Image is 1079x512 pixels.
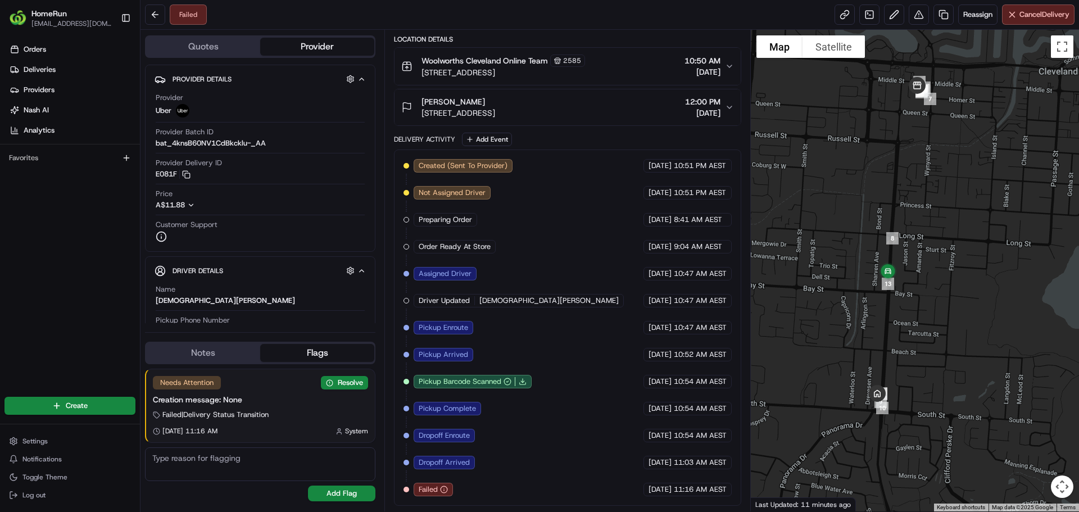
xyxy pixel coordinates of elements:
button: Notes [146,344,260,362]
span: [STREET_ADDRESS] [421,67,585,78]
button: Map camera controls [1051,475,1073,498]
span: Provider Delivery ID [156,158,222,168]
span: Create [66,401,88,411]
button: Notifications [4,451,135,467]
a: Terms (opens in new tab) [1060,504,1076,510]
span: Cancel Delivery [1019,10,1069,20]
span: 10:50 AM [684,55,720,66]
span: Providers [24,85,55,95]
a: Nash AI [4,101,140,119]
span: bat_4knsB60NV1CdBkcklu-_AA [156,138,266,148]
span: [DATE] [649,484,672,495]
div: 8 [882,228,903,249]
span: Knowledge Base [22,163,86,174]
span: Settings [22,437,48,446]
span: 2585 [563,56,581,65]
span: Pylon [112,191,136,199]
span: Dropoff Enroute [419,431,470,441]
span: [DATE] [649,323,672,333]
span: Driver Details [173,266,223,275]
span: [DATE] [649,188,672,198]
img: 1736555255976-a54dd68f-1ca7-489b-9aae-adbdc363a1c4 [11,107,31,128]
button: Provider [260,38,374,56]
a: Analytics [4,121,140,139]
div: 📗 [11,164,20,173]
span: [DATE] 11:16 AM [162,427,217,436]
div: Creation message: None [153,394,368,405]
span: 10:47 AM AEST [674,323,727,333]
span: Pickup Barcode Scanned [419,377,501,387]
span: Log out [22,491,46,500]
button: [EMAIL_ADDRESS][DOMAIN_NAME] [31,19,112,28]
div: Last Updated: 11 minutes ago [751,497,856,511]
button: Show street map [756,35,803,58]
span: Toggle Theme [22,473,67,482]
span: 10:47 AM AEST [674,269,727,279]
a: Deliveries [4,61,140,79]
div: Location Details [394,35,741,44]
span: 9:04 AM AEST [674,242,722,252]
a: Open this area in Google Maps (opens a new window) [754,497,791,511]
span: Orders [24,44,46,55]
span: Price [156,189,173,199]
div: [DEMOGRAPHIC_DATA][PERSON_NAME] [156,296,295,306]
span: Reassign [963,10,992,20]
button: Settings [4,433,135,449]
span: 10:54 AM AEST [674,431,727,441]
span: Provider Batch ID [156,127,214,137]
span: 10:54 AM AEST [674,377,727,387]
button: Quotes [146,38,260,56]
button: Start new chat [191,111,205,124]
span: Not Assigned Driver [419,188,486,198]
span: Uber [156,106,171,116]
span: Provider Details [173,75,232,84]
button: CancelDelivery [1002,4,1075,25]
img: Nash [11,11,34,34]
button: [PERSON_NAME][STREET_ADDRESS]12:00 PM[DATE] [395,89,740,125]
span: Map data ©2025 Google [992,504,1053,510]
span: 10:54 AM AEST [674,404,727,414]
span: Pickup Complete [419,404,476,414]
button: Flags [260,344,374,362]
div: 11 [871,383,892,405]
span: Pickup Phone Number [156,315,230,325]
span: Dropoff Arrived [419,457,470,468]
span: Deliveries [24,65,56,75]
span: HomeRun [31,8,67,19]
button: Woolworths Cleveland Online Team2585[STREET_ADDRESS]10:50 AM[DATE] [395,48,740,85]
span: 11:16 AM AEST [674,484,727,495]
div: 💻 [95,164,104,173]
span: Name [156,284,175,294]
span: Customer Support [156,220,217,230]
span: 10:51 PM AEST [674,188,726,198]
button: Show satellite imagery [803,35,865,58]
span: 10:47 AM AEST [674,296,727,306]
span: A$11.88 [156,200,185,210]
span: [DEMOGRAPHIC_DATA][PERSON_NAME] [479,296,619,306]
p: Welcome 👋 [11,45,205,63]
button: Provider Details [155,70,366,88]
button: Create [4,397,135,415]
span: Pickup Enroute [419,323,468,333]
span: [DATE] [684,66,720,78]
span: [DATE] [649,431,672,441]
span: [DATE] [649,269,672,279]
a: Providers [4,81,140,99]
div: 5 [911,81,932,103]
button: A$11.88 [156,200,255,210]
span: 11:03 AM AEST [674,457,727,468]
img: HomeRun [9,9,27,27]
span: Preparing Order [419,215,472,225]
button: Keyboard shortcuts [937,504,985,511]
a: Powered byPylon [79,190,136,199]
span: [PERSON_NAME] [421,96,485,107]
span: [DATE] [649,242,672,252]
span: Provider [156,93,183,103]
button: Driver Details [155,261,366,280]
div: Delivery Activity [394,135,455,144]
span: [DATE] [649,161,672,171]
div: 9 [870,391,891,413]
button: Add Flag [308,486,375,501]
div: 6 [913,79,934,101]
